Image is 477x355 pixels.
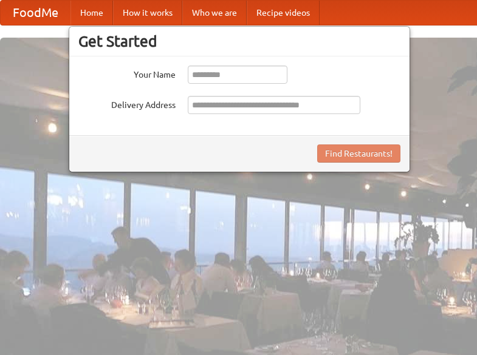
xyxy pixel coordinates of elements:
[182,1,247,25] a: Who we are
[70,1,113,25] a: Home
[1,1,70,25] a: FoodMe
[113,1,182,25] a: How it works
[247,1,320,25] a: Recipe videos
[78,96,176,111] label: Delivery Address
[78,66,176,81] label: Your Name
[78,32,400,50] h3: Get Started
[317,144,400,163] button: Find Restaurants!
